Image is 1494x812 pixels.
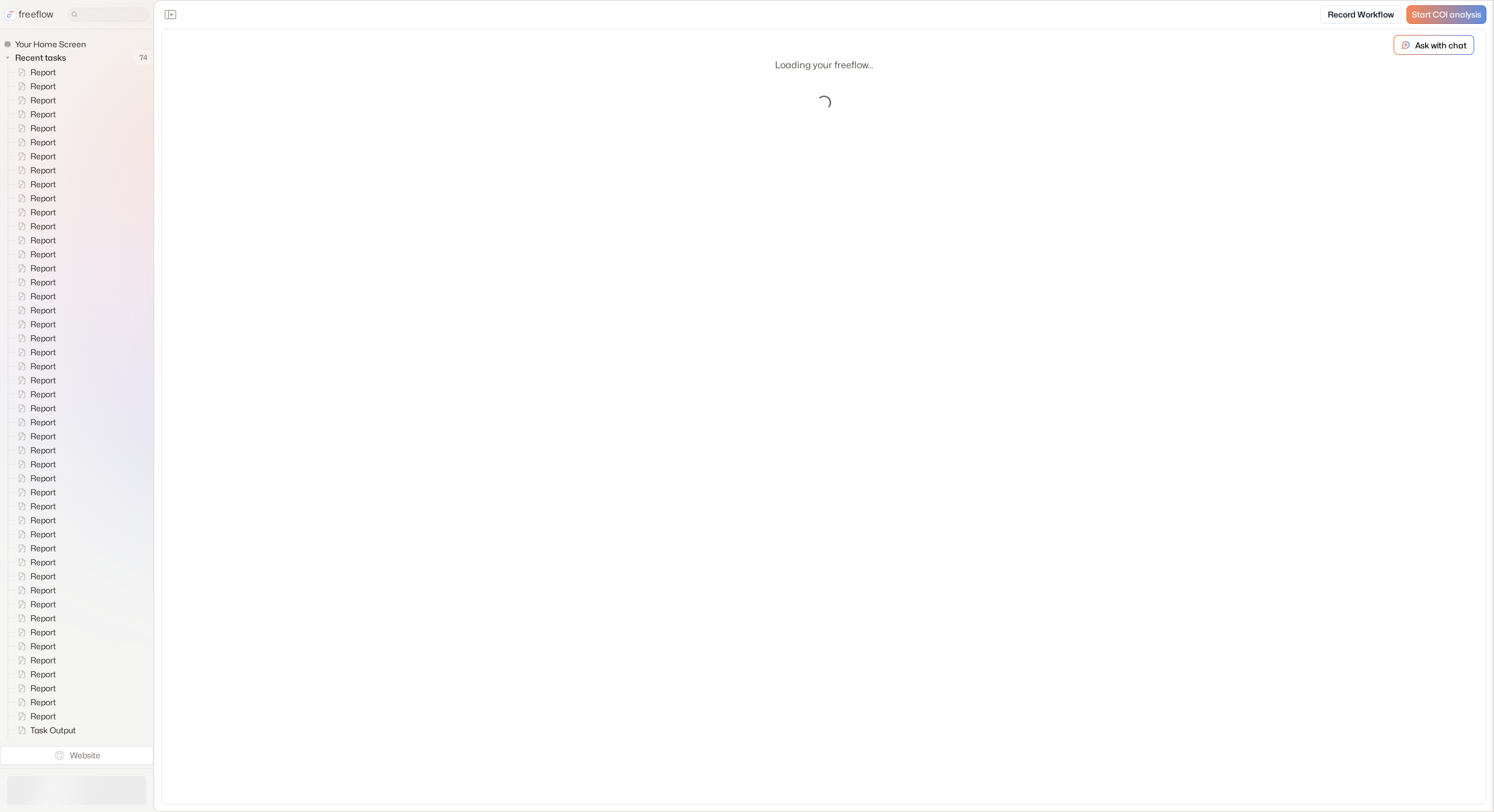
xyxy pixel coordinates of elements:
span: Report [28,123,60,134]
a: Report [8,135,61,149]
a: Report [8,555,61,569]
span: Report [28,290,60,302]
a: Report [8,205,61,219]
a: Start COI analysis [1406,5,1486,24]
span: Report [28,696,60,708]
a: Report [8,639,61,653]
span: Report [28,388,60,400]
span: Report [28,612,60,624]
span: Report [28,136,60,148]
a: Report [8,317,61,331]
span: Report [28,318,60,330]
a: Report [8,247,61,261]
span: Report [28,220,60,232]
span: Report [28,542,60,554]
a: Report [8,233,61,247]
a: Report [8,415,61,429]
a: Report [8,331,61,345]
a: Report [8,681,61,695]
a: Report [8,149,61,163]
span: Your Home Screen [13,38,89,50]
a: Report [8,345,61,359]
span: Report [28,584,60,596]
span: Report [28,501,60,512]
span: Recent tasks [13,52,69,64]
a: Task Output [8,723,81,737]
span: Report [28,150,60,162]
p: Loading your freeflow... [775,58,873,72]
span: Report [28,514,60,526]
span: Report [28,487,60,498]
span: Report [28,304,60,316]
span: Report [28,710,60,722]
a: Report [8,527,61,541]
a: Report [8,597,61,611]
span: Report [28,668,60,680]
a: Report [8,499,61,513]
a: Report [8,275,61,289]
a: Report [8,513,61,527]
span: Report [28,178,60,190]
a: Report [8,359,61,373]
span: Report [28,528,60,540]
a: Report [8,303,61,317]
span: Report [28,626,60,638]
span: Report [28,108,60,120]
span: Report [28,346,60,358]
a: Report [8,65,61,79]
span: Report [28,332,60,344]
a: Report [8,429,61,443]
a: Your Home Screen [4,38,90,50]
a: Report [8,373,61,387]
a: Report [8,107,61,121]
a: Report [8,289,61,303]
span: Report [28,94,60,106]
a: Report [8,457,61,471]
span: Report [28,276,60,288]
span: Report [28,570,60,582]
span: Report [28,444,60,456]
a: Report [8,569,61,583]
span: Report [28,206,60,218]
span: Report [28,164,60,176]
a: Report [8,177,61,191]
a: Report [8,471,61,485]
span: Report [28,654,60,666]
span: Report [28,66,60,78]
span: Report [28,459,60,470]
span: Report [28,402,60,414]
span: Report [28,192,60,204]
span: Report [28,473,60,484]
span: Task Output [28,724,79,736]
a: Report [8,625,61,639]
span: Report [28,430,60,442]
a: Report [8,695,61,709]
span: Report [28,360,60,372]
span: Report [28,640,60,652]
a: Report [8,485,61,499]
a: Report [8,401,61,415]
a: Report [8,387,61,401]
button: Recent tasks [4,51,71,65]
a: Report [8,163,61,177]
a: Report [8,541,61,555]
a: Record Workflow [1320,5,1402,24]
span: 74 [134,50,153,65]
span: Report [28,235,60,246]
a: Task Output [8,737,81,751]
span: Task Output [28,738,79,750]
a: Report [8,583,61,597]
span: Report [28,249,60,260]
a: Report [8,443,61,457]
span: Report [28,262,60,274]
a: freeflow [5,8,54,22]
p: freeflow [19,8,54,22]
a: Report [8,667,61,681]
span: Report [28,556,60,568]
p: Ask with chat [1415,39,1467,51]
span: Report [28,80,60,92]
span: Report [28,682,60,694]
a: Report [8,611,61,625]
span: Report [28,416,60,428]
a: Report [8,709,61,723]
